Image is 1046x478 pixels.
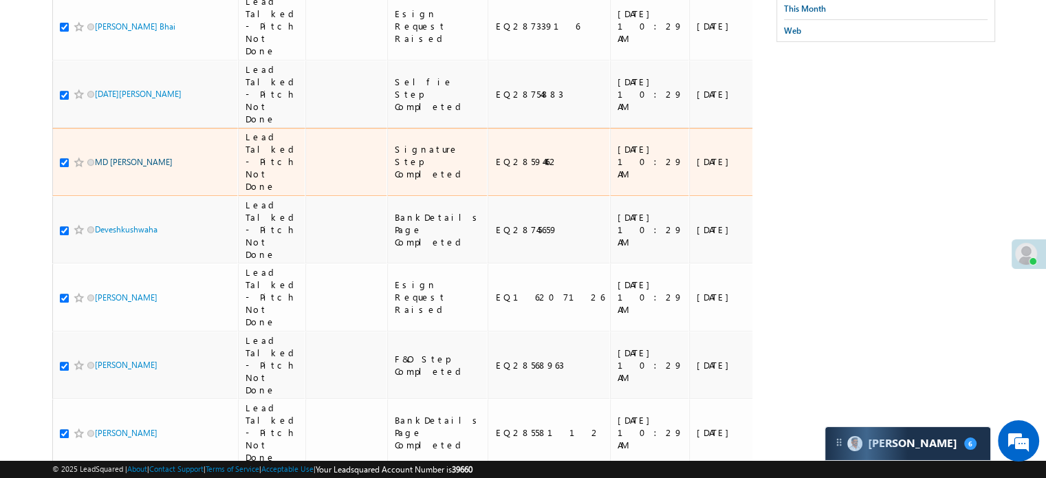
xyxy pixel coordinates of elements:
[495,20,604,32] div: EQ28733916
[395,143,482,180] div: Signature Step Completed
[618,143,683,180] div: [DATE] 10:29 AM
[618,414,683,451] div: [DATE] 10:29 AM
[495,426,604,439] div: EQ28558112
[495,291,604,303] div: EQ16207126
[246,131,299,193] div: Lead Talked - Pitch Not Done
[23,72,58,90] img: d_60004797649_company_0_60004797649
[618,76,683,113] div: [DATE] 10:29 AM
[395,211,482,248] div: BankDetails Page Completed
[246,199,299,261] div: Lead Talked - Pitch Not Done
[784,3,826,14] span: This Month
[95,157,173,167] a: MD [PERSON_NAME]
[149,464,204,473] a: Contact Support
[495,224,604,236] div: EQ28745659
[618,211,683,248] div: [DATE] 10:29 AM
[127,464,147,473] a: About
[964,437,977,450] span: 6
[395,353,482,378] div: F&O Step Completed
[246,266,299,328] div: Lead Talked - Pitch Not Done
[697,426,761,439] div: [DATE]
[697,88,761,100] div: [DATE]
[495,88,604,100] div: EQ28754883
[784,25,801,36] span: Web
[226,7,259,40] div: Minimize live chat window
[95,360,157,370] a: [PERSON_NAME]
[18,127,251,362] textarea: Type your message and hit 'Enter'
[316,464,472,475] span: Your Leadsquared Account Number is
[95,224,157,235] a: Deveshkushwaha
[261,464,314,473] a: Acceptable Use
[452,464,472,475] span: 39660
[618,8,683,45] div: [DATE] 10:29 AM
[395,76,482,113] div: Selfie Step Completed
[697,20,761,32] div: [DATE]
[206,464,259,473] a: Terms of Service
[697,291,761,303] div: [DATE]
[395,414,482,451] div: BankDetails Page Completed
[246,334,299,396] div: Lead Talked - Pitch Not Done
[52,463,472,476] span: © 2025 LeadSquared | | | | |
[246,402,299,464] div: Lead Talked - Pitch Not Done
[95,292,157,303] a: [PERSON_NAME]
[618,279,683,316] div: [DATE] 10:29 AM
[618,347,683,384] div: [DATE] 10:29 AM
[825,426,991,461] div: carter-dragCarter[PERSON_NAME]6
[395,279,482,316] div: Esign Request Raised
[95,428,157,438] a: [PERSON_NAME]
[95,89,182,99] a: [DATE][PERSON_NAME]
[697,224,761,236] div: [DATE]
[697,155,761,168] div: [DATE]
[95,21,175,32] a: [PERSON_NAME] Bhai
[495,155,604,168] div: EQ28594462
[833,437,845,448] img: carter-drag
[395,8,482,45] div: Esign Request Raised
[187,374,250,393] em: Start Chat
[495,359,604,371] div: EQ28568963
[246,63,299,125] div: Lead Talked - Pitch Not Done
[697,359,761,371] div: [DATE]
[72,72,231,90] div: Chat with us now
